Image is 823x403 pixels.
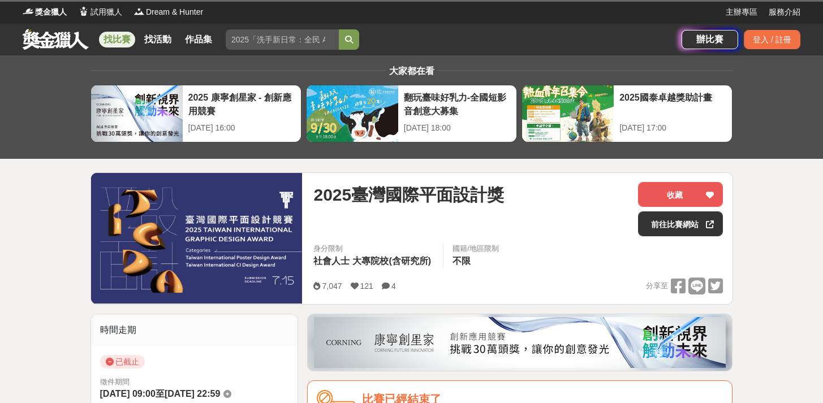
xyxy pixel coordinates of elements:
[314,317,726,368] img: be6ed63e-7b41-4cb8-917a-a53bd949b1b4.png
[646,278,668,294] span: 分享至
[313,243,434,254] div: 身分限制
[386,66,437,76] span: 大家都在看
[619,122,726,134] div: [DATE] 17:00
[322,281,342,291] span: 7,047
[146,6,203,18] span: Dream & Hunter
[453,243,499,254] div: 國籍/地區限制
[78,6,89,17] img: Logo
[306,85,517,142] a: 翻玩臺味好乳力-全國短影音創意大募集[DATE] 18:00
[638,211,723,236] a: 前往比賽網站
[78,6,122,18] a: Logo試用獵人
[726,6,757,18] a: 主辦專區
[23,6,34,17] img: Logo
[404,122,511,134] div: [DATE] 18:00
[100,389,156,398] span: [DATE] 09:00
[744,30,800,49] div: 登入 / 註冊
[91,6,122,18] span: 試用獵人
[638,182,723,207] button: 收藏
[391,281,396,291] span: 4
[360,281,373,291] span: 121
[188,122,295,134] div: [DATE] 16:00
[133,6,145,17] img: Logo
[619,91,726,116] div: 2025國泰卓越獎助計畫
[165,389,220,398] span: [DATE] 22:59
[133,6,203,18] a: LogoDream & Hunter
[156,389,165,398] span: 至
[313,182,504,207] span: 2025臺灣國際平面設計獎
[352,256,431,266] span: 大專院校(含研究所)
[91,314,298,346] div: 時間走期
[404,91,511,116] div: 翻玩臺味好乳力-全國短影音創意大募集
[23,6,67,18] a: Logo獎金獵人
[226,29,339,50] input: 2025「洗手新日常：全民 ALL IN」洗手歌全台徵選
[99,32,135,47] a: 找比賽
[91,173,303,304] img: Cover Image
[100,355,145,369] span: 已截止
[522,85,732,142] a: 2025國泰卓越獎助計畫[DATE] 17:00
[313,256,350,266] span: 社會人士
[188,91,295,116] div: 2025 康寧創星家 - 創新應用競賽
[180,32,217,47] a: 作品集
[453,256,471,266] span: 不限
[35,6,67,18] span: 獎金獵人
[769,6,800,18] a: 服務介紹
[140,32,176,47] a: 找活動
[91,85,301,142] a: 2025 康寧創星家 - 創新應用競賽[DATE] 16:00
[682,30,738,49] a: 辦比賽
[100,378,130,386] span: 徵件期間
